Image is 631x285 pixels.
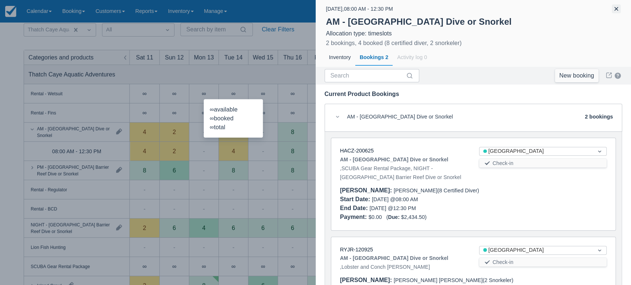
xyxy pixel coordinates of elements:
[479,258,607,267] button: Check-in
[340,254,468,271] div: , Lobster and Conch [PERSON_NAME]
[483,246,589,254] div: [GEOGRAPHIC_DATA]
[388,214,401,220] div: Due:
[330,69,404,82] input: Search
[210,106,214,113] span: ∞
[555,69,598,82] a: New booking
[340,214,369,220] div: Payment :
[325,90,622,98] div: Current Product Bookings
[596,247,603,254] span: Dropdown icon
[340,205,370,211] div: End Date :
[340,213,607,222] div: $0.00
[340,276,607,285] div: [PERSON_NAME] [PERSON_NAME] (2 Snorkeler)
[340,195,468,204] div: [DATE] @ 08:00 AM
[340,187,394,193] div: [PERSON_NAME] :
[326,30,621,37] div: Allocation type: timeslots
[340,186,607,195] div: [PERSON_NAME] (8 Certified Diver)
[596,148,603,155] span: Dropdown icon
[347,113,453,123] div: AM - [GEOGRAPHIC_DATA] Dive or Snorkel
[326,17,512,27] strong: AM - [GEOGRAPHIC_DATA] Dive or Snorkel
[326,39,462,48] div: 2 bookings, 4 booked (8 certified diver, 2 snorkeler)
[326,4,393,13] div: [DATE] , 08:00 AM - 12:30 PM
[340,277,394,283] div: [PERSON_NAME] :
[210,105,257,114] div: available
[340,247,373,253] a: RYJR-120925
[340,196,372,202] div: Start Date :
[585,113,613,123] div: 2 bookings
[210,115,214,121] span: ∞
[340,155,468,182] div: , SCUBA Gear Rental Package, NIGHT - [GEOGRAPHIC_DATA] Barrier Reef Dive or Snorkel
[210,114,257,123] div: booked
[325,49,355,66] div: Inventory
[340,254,448,262] strong: AM - [GEOGRAPHIC_DATA] Dive or Snorkel
[210,123,257,132] div: total
[340,148,374,154] a: HACZ-200625
[340,204,468,213] div: [DATE] @ 12:30 PM
[483,147,589,155] div: [GEOGRAPHIC_DATA]
[210,124,214,130] span: ∞
[386,214,427,220] span: ( $2,434.50 )
[355,49,393,66] div: Bookings 2
[340,155,448,164] strong: AM - [GEOGRAPHIC_DATA] Dive or Snorkel
[479,159,607,168] button: Check-in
